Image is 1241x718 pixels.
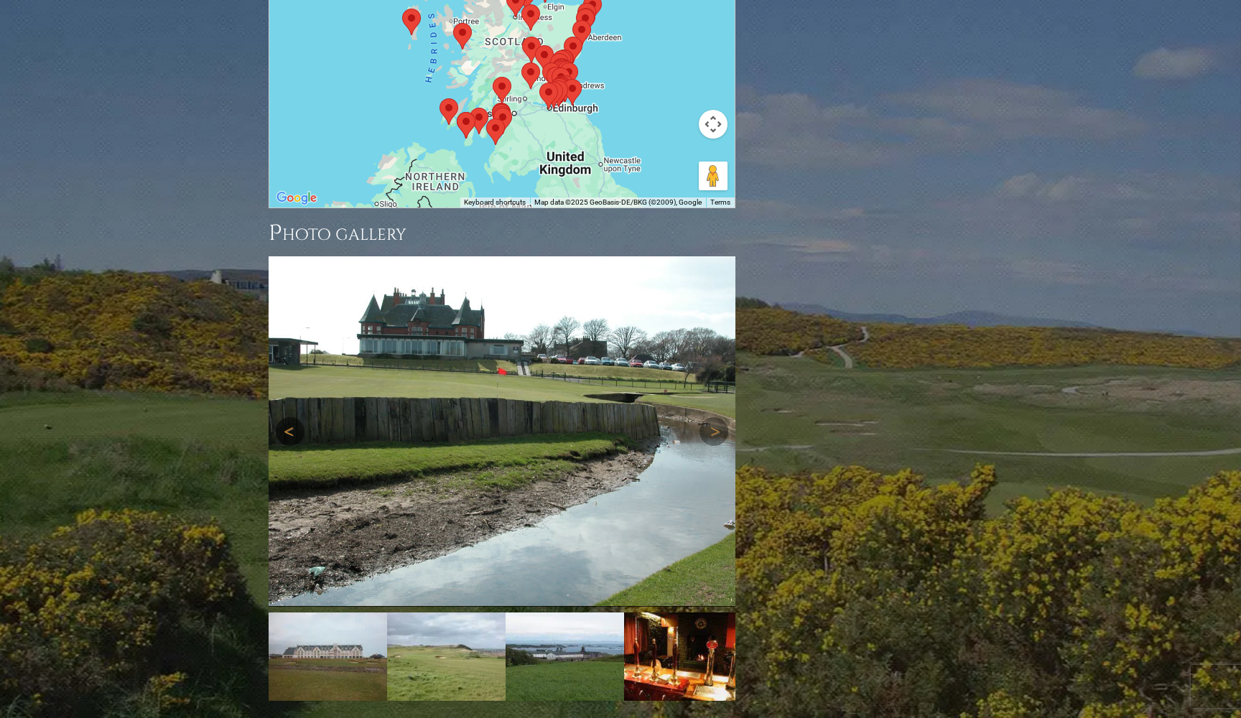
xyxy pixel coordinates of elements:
[534,198,702,206] span: Map data ©2025 GeoBasis-DE/BKG (©2009), Google
[699,110,728,139] button: Map camera controls
[273,189,320,208] a: Open this area in Google Maps (opens a new window)
[710,198,730,206] a: Terms (opens in new tab)
[464,197,526,208] button: Keyboard shortcuts
[273,189,320,208] img: Google
[699,162,728,190] button: Drag Pegman onto the map to open Street View
[699,417,728,446] a: Next
[276,417,305,446] a: Previous
[269,219,735,248] h3: Photo Gallery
